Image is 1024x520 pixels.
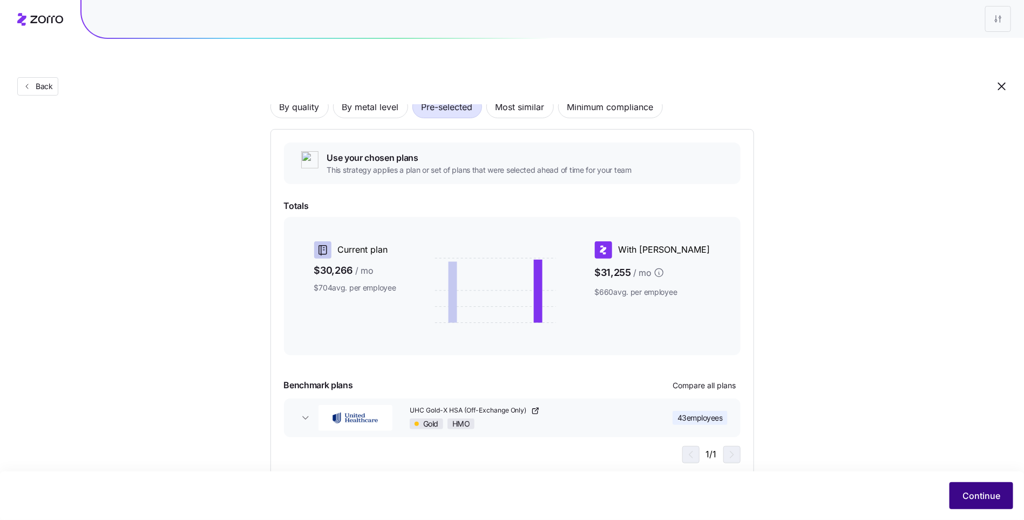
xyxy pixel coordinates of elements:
[31,81,53,92] span: Back
[595,241,710,259] div: With [PERSON_NAME]
[284,399,741,437] button: UnitedHealthcareUHC Gold-X HSA (Off-Exchange Only)GoldHMO43employees
[669,377,741,394] button: Compare all plans
[633,266,652,280] span: / mo
[452,419,470,429] span: HMO
[486,96,554,118] button: Most similar
[496,96,545,118] span: Most similar
[962,489,1000,502] span: Continue
[595,287,710,298] span: $660 avg. per employee
[423,419,438,429] span: Gold
[270,96,329,118] button: By quality
[280,96,320,118] span: By quality
[314,241,396,259] div: Current plan
[558,96,663,118] button: Minimum compliance
[355,264,374,278] span: / mo
[595,263,710,283] span: $31,255
[301,151,318,168] img: ai-icon.png
[677,413,723,423] span: 43 employees
[333,96,408,118] button: By metal level
[673,380,736,391] span: Compare all plans
[412,96,482,118] button: Pre-selected
[342,96,399,118] span: By metal level
[314,263,396,279] span: $30,266
[950,482,1013,509] button: Continue
[682,446,741,463] div: 1 / 1
[567,96,654,118] span: Minimum compliance
[327,165,632,175] span: This strategy applies a plan or set of plans that were selected ahead of time for your team
[284,199,741,213] span: Totals
[318,405,392,431] img: UnitedHealthcare
[314,282,396,293] span: $704 avg. per employee
[284,379,353,392] span: Benchmark plans
[17,77,58,96] button: Back
[422,96,473,118] span: Pre-selected
[410,406,529,415] span: UHC Gold-X HSA (Off-Exchange Only)
[410,406,643,415] a: UHC Gold-X HSA (Off-Exchange Only)
[327,151,632,165] span: Use your chosen plans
